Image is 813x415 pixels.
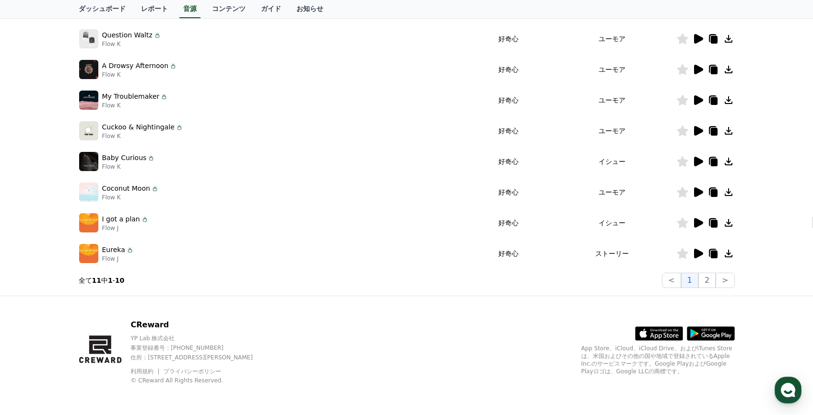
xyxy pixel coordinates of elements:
[102,245,125,255] p: Eureka
[79,152,98,171] img: music
[108,277,113,284] strong: 1
[548,207,676,238] td: イシュー
[79,29,98,48] img: music
[115,277,124,284] strong: 10
[469,115,548,146] td: 好奇心
[79,213,98,232] img: music
[469,238,548,269] td: 好奇心
[469,23,548,54] td: 好奇心
[548,238,676,269] td: ストーリー
[469,54,548,85] td: 好奇心
[102,122,175,132] p: Cuckoo & Nightingale
[102,194,159,201] p: Flow K
[24,318,41,326] span: Home
[102,71,177,79] p: Flow K
[469,85,548,115] td: 好奇心
[102,224,149,232] p: Flow J
[102,92,160,102] p: My Troublemaker
[130,334,269,342] p: YP Lab 株式会社
[102,40,161,48] p: Flow K
[548,23,676,54] td: ユーモア
[124,304,184,328] a: Settings
[548,54,676,85] td: ユーモア
[79,244,98,263] img: music
[80,319,108,326] span: Messages
[662,273,681,288] button: <
[130,319,269,331] p: CReward
[681,273,698,288] button: 1
[548,146,676,177] td: イシュー
[102,61,169,71] p: A Drowsy Afternoon
[102,255,134,263] p: Flow J
[102,153,147,163] p: Baby Curious
[79,121,98,140] img: music
[3,304,63,328] a: Home
[102,30,153,40] p: Question Waltz
[102,214,140,224] p: I got a plan
[130,377,269,384] p: © CReward All Rights Reserved.
[698,273,716,288] button: 2
[102,163,155,171] p: Flow K
[102,132,183,140] p: Flow K
[469,177,548,207] td: 好奇心
[92,277,101,284] strong: 11
[548,85,676,115] td: ユーモア
[469,207,548,238] td: 好奇心
[581,345,735,375] p: App Store、iCloud、iCloud Drive、およびiTunes Storeは、米国およびその他の国や地域で登録されているApple Inc.のサービスマークです。Google P...
[102,102,168,109] p: Flow K
[469,146,548,177] td: 好奇心
[130,368,161,375] a: 利用規約
[79,276,125,285] p: 全て 中 -
[102,184,150,194] p: Coconut Moon
[130,354,269,361] p: 住所 : [STREET_ADDRESS][PERSON_NAME]
[79,183,98,202] img: music
[63,304,124,328] a: Messages
[548,115,676,146] td: ユーモア
[130,344,269,352] p: 事業登録番号 : [PHONE_NUMBER]
[79,91,98,110] img: music
[142,318,165,326] span: Settings
[716,273,734,288] button: >
[79,60,98,79] img: music
[548,177,676,207] td: ユーモア
[164,368,221,375] a: プライバシーポリシー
